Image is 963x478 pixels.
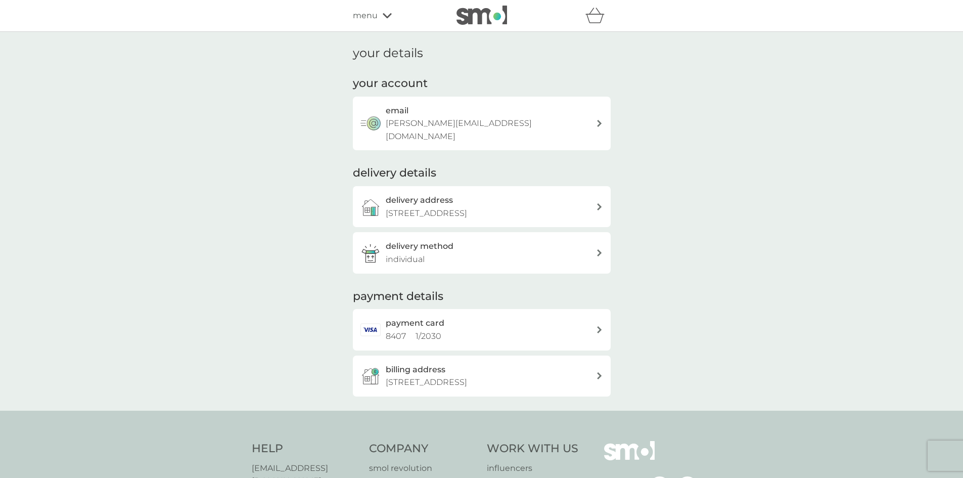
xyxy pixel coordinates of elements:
[386,194,453,207] h3: delivery address
[386,376,467,389] p: [STREET_ADDRESS]
[416,331,441,341] span: 1 / 2030
[353,309,611,350] a: payment card8407 1/2030
[353,232,611,273] a: delivery methodindividual
[353,356,611,397] button: billing address[STREET_ADDRESS]
[386,253,425,266] p: individual
[369,462,477,475] a: smol revolution
[353,46,423,61] h1: your details
[386,207,467,220] p: [STREET_ADDRESS]
[386,363,445,376] h3: billing address
[369,441,477,457] h4: Company
[386,240,453,253] h3: delivery method
[353,97,611,151] button: email[PERSON_NAME][EMAIL_ADDRESS][DOMAIN_NAME]
[353,165,436,181] h2: delivery details
[386,104,408,117] h3: email
[386,331,406,341] span: 8407
[604,441,655,475] img: smol
[386,117,596,143] p: [PERSON_NAME][EMAIL_ADDRESS][DOMAIN_NAME]
[487,441,578,457] h4: Work With Us
[386,317,444,330] h2: payment card
[353,9,378,22] span: menu
[252,441,359,457] h4: Help
[487,462,578,475] a: influencers
[353,186,611,227] a: delivery address[STREET_ADDRESS]
[456,6,507,25] img: smol
[585,6,611,26] div: basket
[353,289,443,305] h2: payment details
[353,76,428,92] h2: your account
